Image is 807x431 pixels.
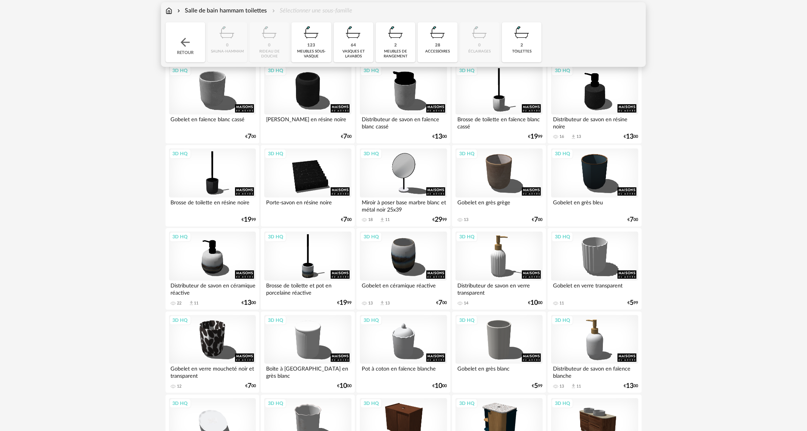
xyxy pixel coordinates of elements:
[551,114,638,130] div: Distributeur de savon en résine noire
[368,301,373,306] div: 13
[456,232,478,242] div: 3D HQ
[532,217,543,222] div: € 00
[169,399,191,408] div: 3D HQ
[169,114,256,130] div: Gobelet en faïence blanc cassé
[379,300,385,306] span: Download icon
[337,300,352,306] div: € 99
[551,281,638,296] div: Gobelet en verre transparent
[628,300,638,306] div: € 99
[341,134,352,139] div: € 00
[559,301,564,306] div: 11
[242,300,256,306] div: € 00
[360,232,382,242] div: 3D HQ
[177,301,182,306] div: 22
[356,228,450,310] a: 3D HQ Gobelet en céramique réactive 13 Download icon 13 €700
[559,134,564,139] div: 16
[261,228,355,310] a: 3D HQ Brosse de toilette et pot en porcelaine réactive €1999
[169,281,256,296] div: Distributeur de savon en céramique réactive
[189,300,194,306] span: Download icon
[626,383,634,389] span: 13
[166,312,259,393] a: 3D HQ Gobelet en verre moucheté noir et transparent 12 €700
[265,149,287,159] div: 3D HQ
[178,36,192,49] img: svg+xml;base64,PHN2ZyB3aWR0aD0iMjQiIGhlaWdodD0iMjQiIHZpZXdCb3g9IjAgMCAyNCAyNCIgZmlsbD0ibm9uZSIgeG...
[176,6,267,15] div: Salle de bain hammam toilettes
[455,114,542,130] div: Brosse de toilette en faïence blanc cassé
[248,383,251,389] span: 7
[455,281,542,296] div: Distributeur de savon en verre transparent
[308,43,316,48] div: 123
[336,49,371,59] div: vasques et lavabos
[166,22,205,62] div: Retour
[528,300,543,306] div: € 00
[301,22,322,43] img: Salle%20de%20bain.png
[626,134,634,139] span: 13
[261,62,355,144] a: 3D HQ [PERSON_NAME] en résine noire €700
[452,312,546,393] a: 3D HQ Gobelet en grès blanc €599
[264,281,351,296] div: Brosse de toilette et pot en porcelaine réactive
[343,217,347,222] span: 7
[351,43,356,48] div: 64
[264,114,351,130] div: [PERSON_NAME] en résine noire
[531,134,538,139] span: 19
[435,134,443,139] span: 13
[169,198,256,213] div: Brosse de toilette en résine noire
[169,149,191,159] div: 3D HQ
[452,145,546,227] a: 3D HQ Gobelet en grès grège 13 €700
[385,217,390,222] div: 11
[456,399,478,408] div: 3D HQ
[360,66,382,76] div: 3D HQ
[531,300,538,306] span: 10
[339,300,347,306] span: 19
[244,300,251,306] span: 13
[532,383,543,389] div: € 99
[360,364,447,379] div: Pot à coton en faïence blanche
[433,383,447,389] div: € 00
[435,217,443,222] span: 29
[630,217,634,222] span: 7
[176,6,182,15] img: svg+xml;base64,PHN2ZyB3aWR0aD0iMTYiIGhlaWdodD0iMTYiIHZpZXdCb3g9IjAgMCAxNiAxNiIgZmlsbD0ibm9uZSIgeG...
[177,384,182,389] div: 12
[576,134,581,139] div: 13
[433,134,447,139] div: € 00
[435,43,440,48] div: 28
[452,62,546,144] a: 3D HQ Brosse de toilette en faïence blanc cassé €1999
[548,145,641,227] a: 3D HQ Gobelet en grès bleu €700
[261,312,355,393] a: 3D HQ Boîte à [GEOGRAPHIC_DATA] en grès blanc €1000
[452,228,546,310] a: 3D HQ Distributeur de savon en verre transparent 14 €1000
[551,315,573,325] div: 3D HQ
[166,6,172,15] img: svg+xml;base64,PHN2ZyB3aWR0aD0iMTYiIGhlaWdodD0iMTciIHZpZXdCb3g9IjAgMCAxNiAxNyIgZmlsbD0ibm9uZSIgeG...
[551,364,638,379] div: Distributeur de savon en faïence blanche
[360,315,382,325] div: 3D HQ
[244,217,251,222] span: 19
[242,217,256,222] div: € 99
[576,384,581,389] div: 11
[169,364,256,379] div: Gobelet en verre moucheté noir et transparent
[265,66,287,76] div: 3D HQ
[166,62,259,144] a: 3D HQ Gobelet en faïence blanc cassé €700
[520,43,523,48] div: 2
[624,383,638,389] div: € 00
[534,217,538,222] span: 7
[339,383,347,389] span: 10
[551,198,638,213] div: Gobelet en grès bleu
[534,383,538,389] span: 5
[343,22,364,43] img: Salle%20de%20bain.png
[630,300,634,306] span: 5
[528,134,543,139] div: € 99
[166,228,259,310] a: 3D HQ Distributeur de savon en céramique réactive 22 Download icon 11 €1300
[265,232,287,242] div: 3D HQ
[571,134,576,140] span: Download icon
[456,315,478,325] div: 3D HQ
[343,134,347,139] span: 7
[261,145,355,227] a: 3D HQ Porte-savon en résine noire €700
[571,383,576,389] span: Download icon
[265,399,287,408] div: 3D HQ
[433,217,447,222] div: € 99
[245,383,256,389] div: € 00
[394,43,397,48] div: 2
[265,315,287,325] div: 3D HQ
[379,217,385,223] span: Download icon
[245,134,256,139] div: € 00
[551,232,573,242] div: 3D HQ
[455,364,542,379] div: Gobelet en grès blanc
